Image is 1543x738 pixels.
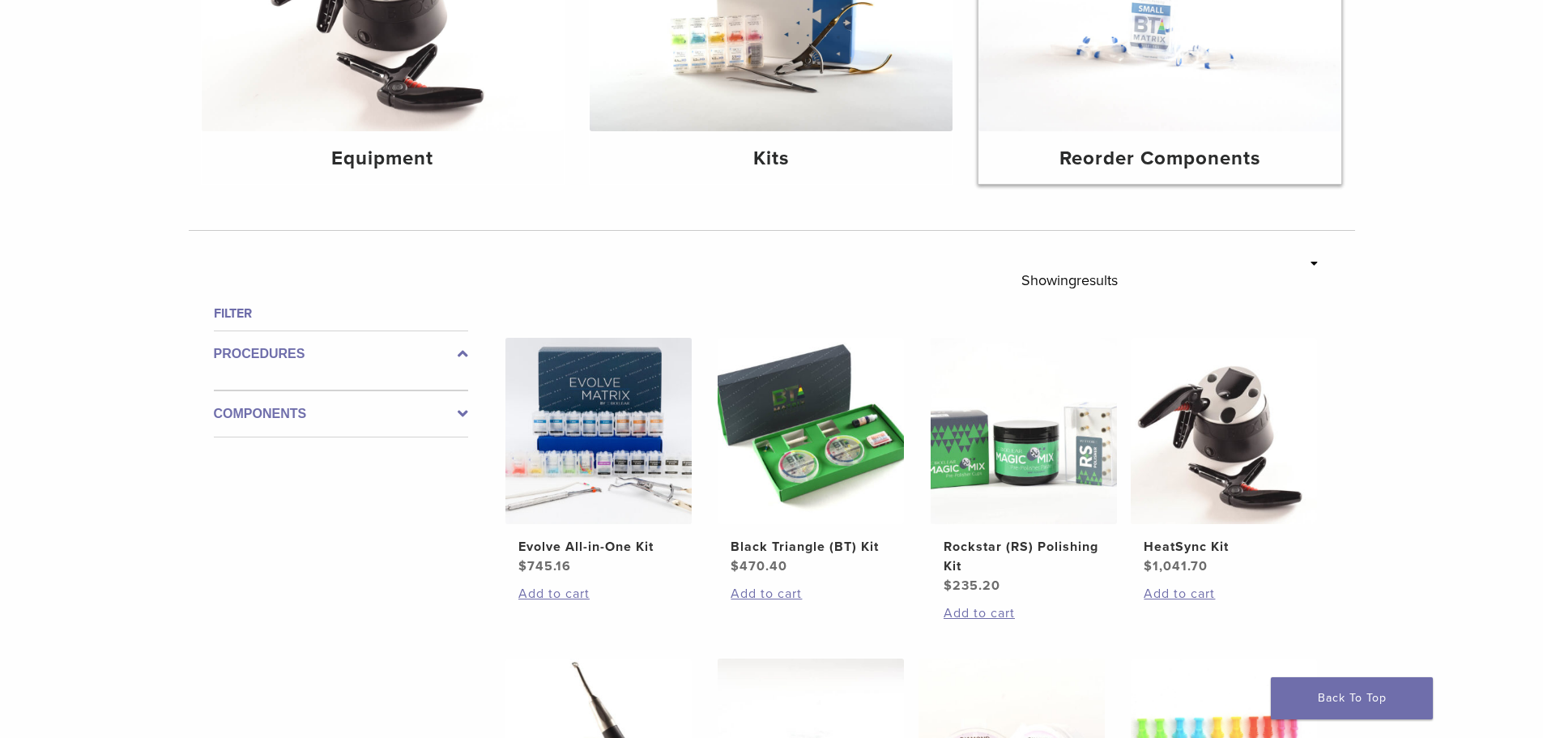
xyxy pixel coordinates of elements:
[931,338,1117,524] img: Rockstar (RS) Polishing Kit
[215,144,552,173] h4: Equipment
[1021,263,1118,297] p: Showing results
[731,537,891,557] h2: Black Triangle (BT) Kit
[731,558,787,574] bdi: 470.40
[718,338,904,524] img: Black Triangle (BT) Kit
[1131,338,1317,524] img: HeatSync Kit
[518,537,679,557] h2: Evolve All-in-One Kit
[944,578,953,594] span: $
[930,338,1119,595] a: Rockstar (RS) Polishing KitRockstar (RS) Polishing Kit $235.20
[731,584,891,604] a: Add to cart: “Black Triangle (BT) Kit”
[518,584,679,604] a: Add to cart: “Evolve All-in-One Kit”
[944,537,1104,576] h2: Rockstar (RS) Polishing Kit
[944,604,1104,623] a: Add to cart: “Rockstar (RS) Polishing Kit”
[1130,338,1319,576] a: HeatSync KitHeatSync Kit $1,041.70
[717,338,906,576] a: Black Triangle (BT) KitBlack Triangle (BT) Kit $470.40
[214,304,468,323] h4: Filter
[518,558,527,574] span: $
[505,338,693,576] a: Evolve All-in-One KitEvolve All-in-One Kit $745.16
[1144,558,1208,574] bdi: 1,041.70
[603,144,940,173] h4: Kits
[991,144,1328,173] h4: Reorder Components
[505,338,692,524] img: Evolve All-in-One Kit
[518,558,571,574] bdi: 745.16
[1271,677,1433,719] a: Back To Top
[731,558,740,574] span: $
[1144,584,1304,604] a: Add to cart: “HeatSync Kit”
[1144,537,1304,557] h2: HeatSync Kit
[214,344,468,364] label: Procedures
[214,404,468,424] label: Components
[944,578,1000,594] bdi: 235.20
[1144,558,1153,574] span: $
